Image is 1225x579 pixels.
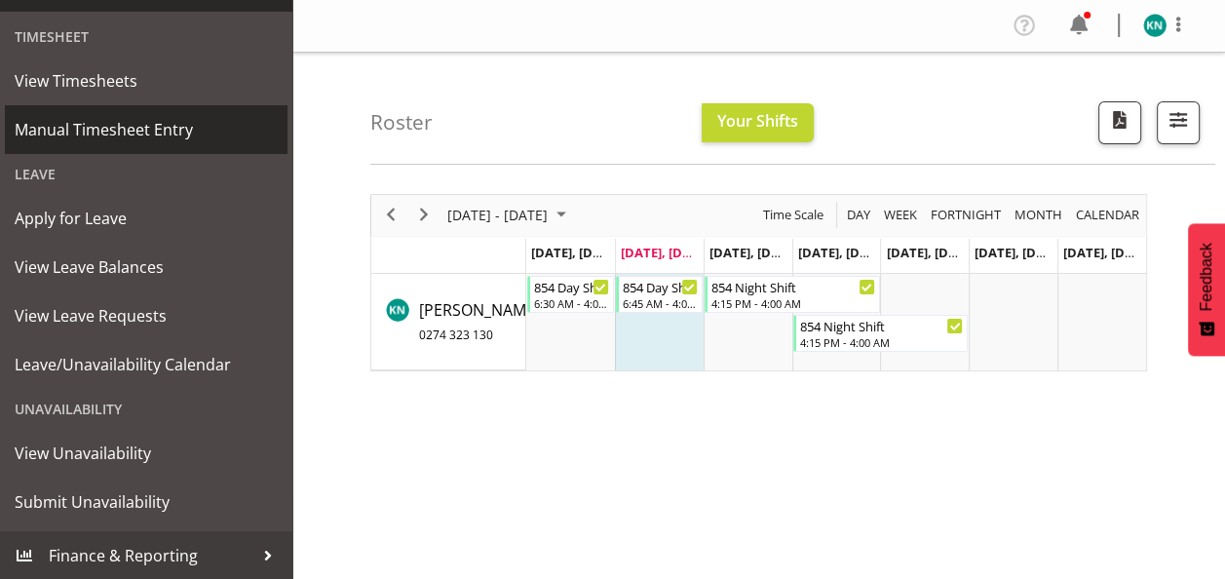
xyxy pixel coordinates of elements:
[616,276,703,313] div: Karl Nicol"s event - 854 Day Shift ** service 1pm-4.30pm SMT w/shop** Begin From Tuesday, August ...
[5,429,287,478] a: View Unavailability
[5,105,287,154] a: Manual Timesheet Entry
[1013,203,1064,227] span: Month
[623,295,698,311] div: 6:45 AM - 4:00 PM
[5,340,287,389] a: Leave/Unavailability Calendar
[760,203,827,227] button: Time Scale
[15,301,278,330] span: View Leave Requests
[526,274,1146,370] table: Timeline Week of August 19, 2025
[761,203,825,227] span: Time Scale
[15,115,278,144] span: Manual Timesheet Entry
[5,478,287,526] a: Submit Unavailability
[370,111,433,134] h4: Roster
[531,244,620,261] span: [DATE], [DATE]
[975,244,1063,261] span: [DATE], [DATE]
[800,334,964,350] div: 4:15 PM - 4:00 AM
[886,244,975,261] span: [DATE], [DATE]
[717,110,798,132] span: Your Shifts
[411,203,438,227] button: Next
[534,277,609,296] div: 854 Day Shift
[419,298,540,345] a: [PERSON_NAME]0274 323 130
[445,203,550,227] span: [DATE] - [DATE]
[711,295,875,311] div: 4:15 PM - 4:00 AM
[929,203,1003,227] span: Fortnight
[1157,101,1200,144] button: Filter Shifts
[1098,101,1141,144] button: Download a PDF of the roster according to the set date range.
[845,203,872,227] span: Day
[882,203,919,227] span: Week
[407,195,440,236] div: next period
[798,244,887,261] span: [DATE], [DATE]
[444,203,575,227] button: August 2025
[1012,203,1066,227] button: Timeline Month
[1073,203,1143,227] button: Month
[534,295,609,311] div: 6:30 AM - 4:00 PM
[5,243,287,291] a: View Leave Balances
[527,276,614,313] div: Karl Nicol"s event - 854 Day Shift Begin From Monday, August 18, 2025 at 6:30:00 AM GMT+12:00 End...
[15,350,278,379] span: Leave/Unavailability Calendar
[419,299,540,344] span: [PERSON_NAME]
[371,274,526,370] td: Karl Nicol resource
[844,203,874,227] button: Timeline Day
[5,194,287,243] a: Apply for Leave
[15,487,278,517] span: Submit Unavailability
[1063,244,1152,261] span: [DATE], [DATE]
[15,66,278,96] span: View Timesheets
[621,244,709,261] span: [DATE], [DATE]
[374,195,407,236] div: previous period
[15,204,278,233] span: Apply for Leave
[1198,243,1215,311] span: Feedback
[709,244,798,261] span: [DATE], [DATE]
[15,439,278,468] span: View Unavailability
[419,327,493,343] span: 0274 323 130
[623,277,698,296] div: 854 Day Shift ** service 1pm-4.30pm SMT w/shop**
[49,541,253,570] span: Finance & Reporting
[378,203,404,227] button: Previous
[702,103,814,142] button: Your Shifts
[15,252,278,282] span: View Leave Balances
[5,57,287,105] a: View Timesheets
[1074,203,1141,227] span: calendar
[5,154,287,194] div: Leave
[928,203,1005,227] button: Fortnight
[370,194,1147,371] div: Timeline Week of August 19, 2025
[711,277,875,296] div: 854 Night Shift
[800,316,964,335] div: 854 Night Shift
[881,203,921,227] button: Timeline Week
[793,315,969,352] div: Karl Nicol"s event - 854 Night Shift Begin From Thursday, August 21, 2025 at 4:15:00 PM GMT+12:00...
[705,276,880,313] div: Karl Nicol"s event - 854 Night Shift Begin From Wednesday, August 20, 2025 at 4:15:00 PM GMT+12:0...
[440,195,578,236] div: August 18 - 24, 2025
[5,17,287,57] div: Timesheet
[1143,14,1167,37] img: karl-nicole9851.jpg
[5,291,287,340] a: View Leave Requests
[1188,223,1225,356] button: Feedback - Show survey
[5,389,287,429] div: Unavailability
